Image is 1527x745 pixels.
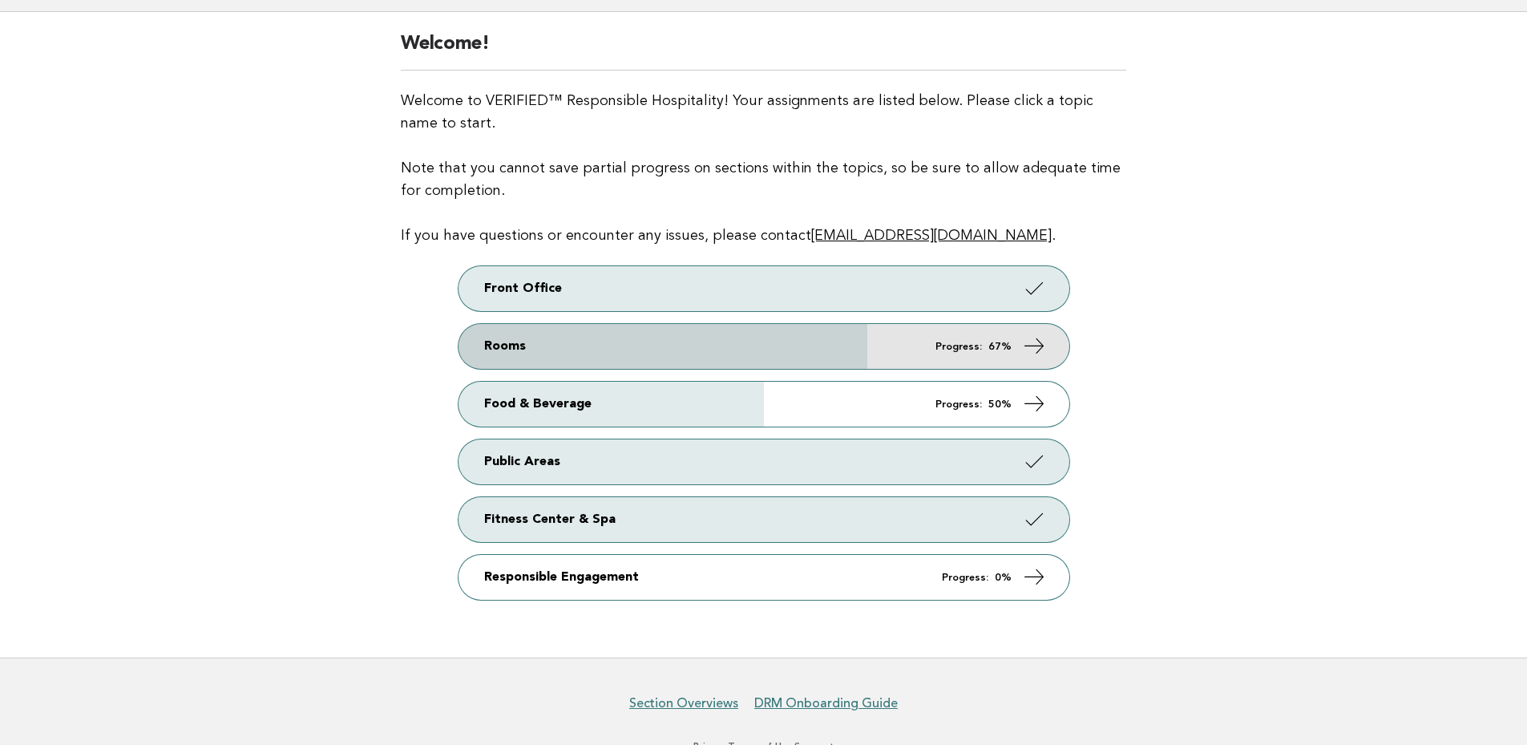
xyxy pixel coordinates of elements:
[459,439,1069,484] a: Public Areas
[459,382,1069,427] a: Food & Beverage Progress: 50%
[811,229,1052,243] a: [EMAIL_ADDRESS][DOMAIN_NAME]
[935,399,982,410] em: Progress:
[459,555,1069,600] a: Responsible Engagement Progress: 0%
[459,266,1069,311] a: Front Office
[935,342,982,352] em: Progress:
[401,31,1126,71] h2: Welcome!
[942,573,988,583] em: Progress:
[754,695,898,711] a: DRM Onboarding Guide
[459,324,1069,369] a: Rooms Progress: 67%
[629,695,738,711] a: Section Overviews
[988,342,1012,352] strong: 67%
[995,573,1012,583] strong: 0%
[988,399,1012,410] strong: 50%
[459,497,1069,542] a: Fitness Center & Spa
[401,90,1126,247] p: Welcome to VERIFIED™ Responsible Hospitality! Your assignments are listed below. Please click a t...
